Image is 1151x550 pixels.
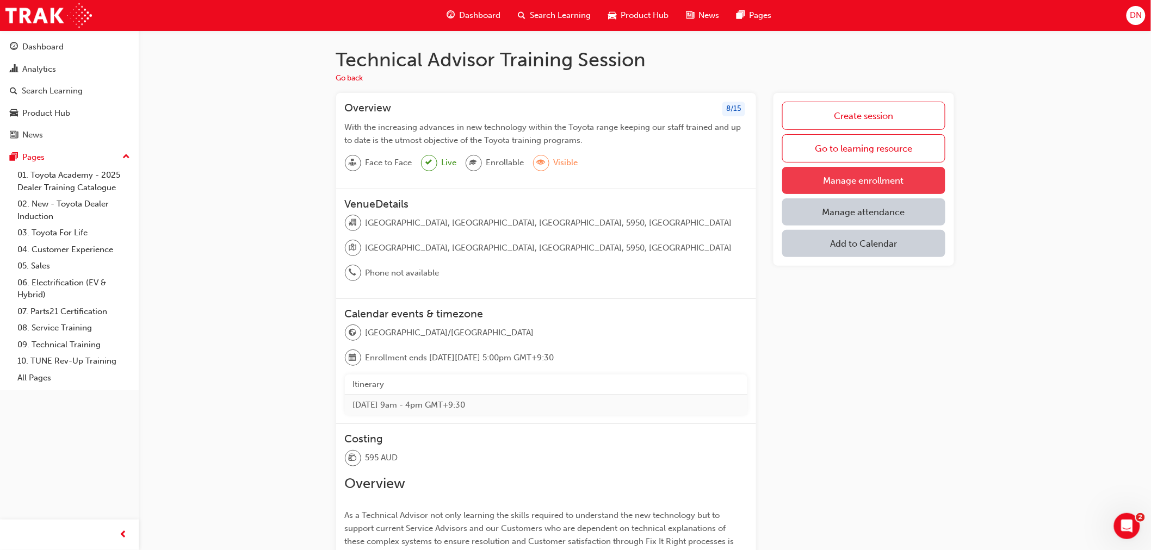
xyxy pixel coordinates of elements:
span: car-icon [10,109,18,118]
div: Product Hub [22,107,70,120]
button: Go back [336,72,363,85]
span: DN [1130,9,1142,22]
h3: VenueDetails [345,198,748,210]
a: guage-iconDashboard [438,4,510,27]
a: 05. Sales [13,258,134,274]
span: [GEOGRAPHIC_DATA], [GEOGRAPHIC_DATA], [GEOGRAPHIC_DATA], 5950, [GEOGRAPHIC_DATA] [366,217,732,229]
a: 04. Customer Experience [13,241,134,258]
span: Dashboard [460,9,501,22]
a: search-iconSearch Learning [510,4,600,27]
div: Dashboard [22,41,64,53]
span: pages-icon [10,153,18,162]
span: Enrollment ends [DATE][DATE] 5:00pm GMT+9:30 [366,352,554,364]
span: up-icon [122,150,130,164]
div: News [22,129,43,141]
span: location-icon [349,241,357,255]
span: [GEOGRAPHIC_DATA]/[GEOGRAPHIC_DATA] [366,327,534,339]
a: Go to learning resource [782,134,945,162]
span: Visible [554,157,578,169]
span: calendar-icon [349,351,357,365]
a: Dashboard [4,37,134,57]
a: Product Hub [4,103,134,123]
span: pages-icon [737,9,745,22]
button: DN [1127,6,1146,25]
span: search-icon [518,9,526,22]
a: 10. TUNE Rev-Up Training [13,353,134,370]
span: news-icon [10,130,18,140]
span: car-icon [609,9,617,22]
a: Search Learning [4,81,134,101]
span: Phone not available [366,267,440,279]
div: Pages [22,151,45,164]
img: Trak [5,3,92,28]
div: Search Learning [22,85,83,97]
span: tick-icon [426,156,432,170]
span: chart-icon [10,65,18,74]
a: Manage enrollment [782,167,945,194]
span: Overview [345,475,406,492]
h3: Overview [345,102,392,116]
h3: Costing [345,433,748,445]
button: Pages [4,147,134,167]
span: eye-icon [537,156,545,170]
a: News [4,125,134,145]
a: news-iconNews [678,4,728,27]
a: Create session [782,102,945,130]
th: Itinerary [345,374,748,395]
span: News [699,9,720,22]
span: guage-icon [447,9,455,22]
button: Add to Calendar [782,230,945,257]
a: car-iconProduct Hub [600,4,678,27]
span: [GEOGRAPHIC_DATA], [GEOGRAPHIC_DATA], [GEOGRAPHIC_DATA], 5950, [GEOGRAPHIC_DATA] [366,242,732,254]
a: 02. New - Toyota Dealer Induction [13,196,134,224]
span: guage-icon [10,42,18,52]
span: Product Hub [621,9,669,22]
h1: Technical Advisor Training Session [336,48,954,72]
div: Analytics [22,63,56,76]
span: 2 [1136,513,1145,522]
a: 09. Technical Training [13,336,134,353]
a: 06. Electrification (EV & Hybrid) [13,274,134,303]
span: With the increasing advances in new technology within the Toyota range keeping our staff trained ... [345,122,744,145]
span: graduationCap-icon [470,156,478,170]
span: prev-icon [120,528,128,542]
span: organisation-icon [349,216,357,230]
span: Live [442,157,457,169]
span: Face to Face [366,157,412,169]
a: Analytics [4,59,134,79]
a: All Pages [13,370,134,386]
span: Search Learning [530,9,591,22]
span: phone-icon [349,266,357,280]
a: 07. Parts21 Certification [13,303,134,320]
span: news-icon [686,9,695,22]
span: 595 AUD [366,452,398,464]
a: Manage attendance [782,198,945,226]
a: 03. Toyota For Life [13,224,134,241]
div: 8 / 15 [722,102,745,116]
h3: Calendar events & timezone [345,308,748,320]
td: [DATE] 9am - 4pm GMT+9:30 [345,395,748,415]
a: 08. Service Training [13,320,134,336]
a: pages-iconPages [728,4,781,27]
iframe: Intercom live chat [1114,513,1140,539]
span: Pages [750,9,772,22]
span: search-icon [10,86,17,96]
span: globe-icon [349,326,357,340]
span: Enrollable [486,157,524,169]
button: DashboardAnalyticsSearch LearningProduct HubNews [4,35,134,147]
span: money-icon [349,451,357,465]
a: 01. Toyota Academy - 2025 Dealer Training Catalogue [13,167,134,196]
span: sessionType_FACE_TO_FACE-icon [349,156,357,170]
